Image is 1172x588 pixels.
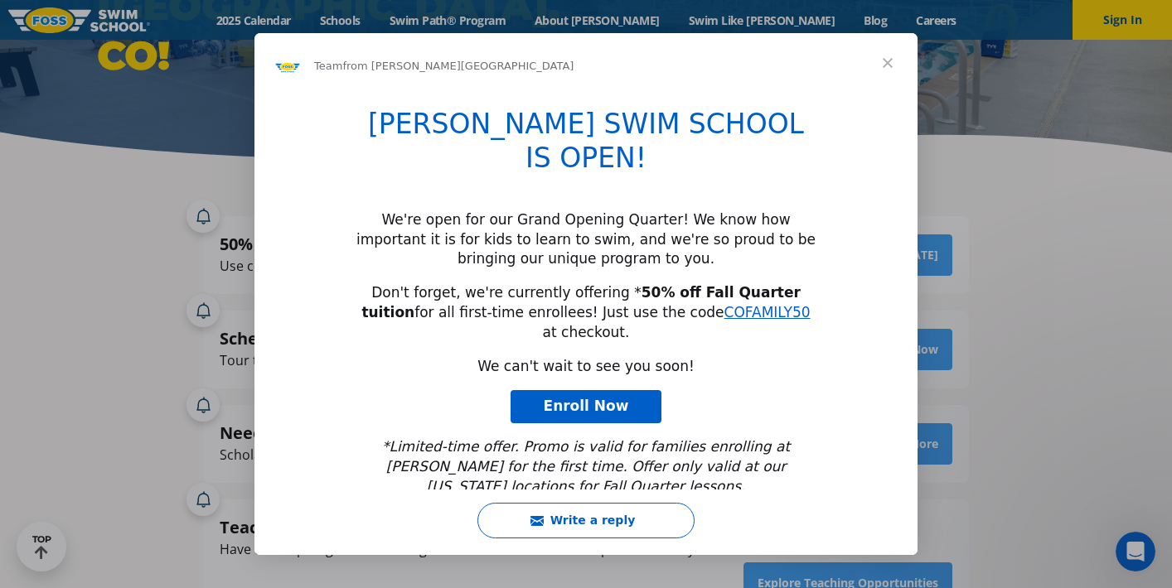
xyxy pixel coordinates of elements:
[724,304,811,321] a: COFAMILY50
[477,503,695,538] button: Write a reply
[382,438,790,494] i: *Limited-time offer. Promo is valid for families enrolling at [PERSON_NAME] for the first time. O...
[342,60,574,72] span: from [PERSON_NAME][GEOGRAPHIC_DATA]
[356,283,816,342] div: Don't forget, we're currently offering * for all first-time enrollees! Just use the code at check...
[511,390,662,423] a: Enroll Now
[314,60,342,72] span: Team
[274,53,301,80] img: Profile image for Team
[356,210,816,269] div: We're open for our Grand Opening Quarter! We know how important it is for kids to learn to swim, ...
[544,398,629,414] span: Enroll Now
[361,284,800,321] b: 50% off Fall Quarter tuition
[356,357,816,377] div: We can't wait to see you soon!
[356,108,816,186] h1: [PERSON_NAME] SWIM SCHOOL IS OPEN!
[858,33,918,93] span: Close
